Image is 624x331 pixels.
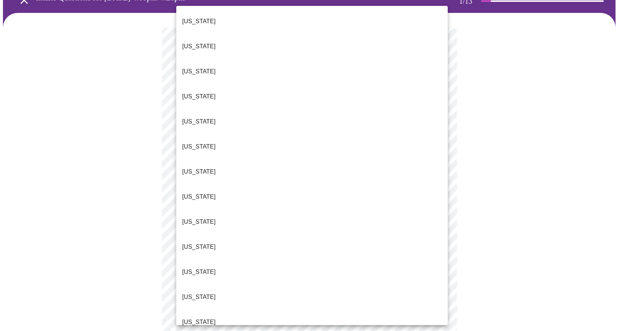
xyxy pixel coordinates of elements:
p: [US_STATE] [182,167,216,176]
p: [US_STATE] [182,243,216,251]
p: [US_STATE] [182,117,216,126]
p: [US_STATE] [182,217,216,226]
p: [US_STATE] [182,142,216,151]
p: [US_STATE] [182,293,216,302]
p: [US_STATE] [182,268,216,276]
p: [US_STATE] [182,318,216,327]
p: [US_STATE] [182,17,216,26]
p: [US_STATE] [182,92,216,101]
p: [US_STATE] [182,42,216,51]
p: [US_STATE] [182,192,216,201]
p: [US_STATE] [182,67,216,76]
